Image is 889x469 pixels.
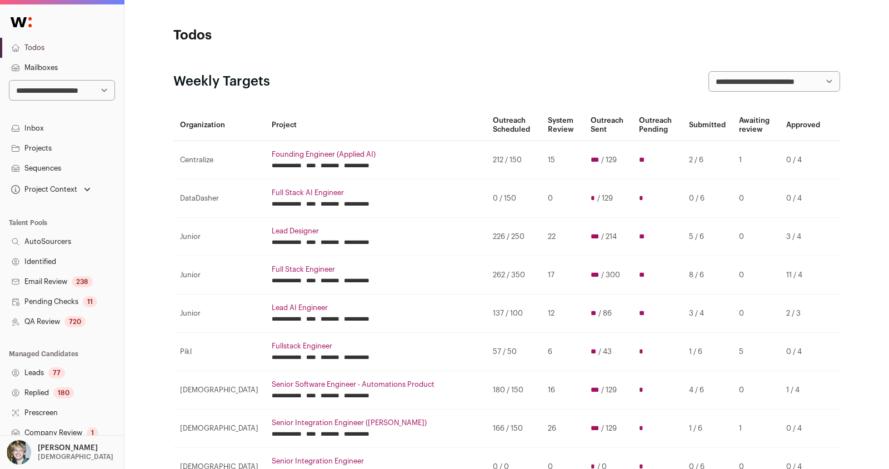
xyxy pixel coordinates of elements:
span: / 129 [597,194,613,203]
td: 8 / 6 [682,256,732,295]
td: Junior [173,218,265,256]
span: / 129 [601,424,617,433]
td: 26 [541,410,584,448]
td: 17 [541,256,584,295]
td: 57 / 50 [486,333,541,371]
div: 1 [87,427,98,438]
a: Senior Integration Engineer [272,457,480,466]
td: 180 / 150 [486,371,541,410]
span: / 300 [601,271,620,280]
td: 1 / 6 [682,333,732,371]
td: 1 [732,141,780,179]
div: Project Context [9,185,77,194]
td: Pikl [173,333,265,371]
td: 4 / 6 [682,371,732,410]
td: DataDasher [173,179,265,218]
span: / 214 [601,232,617,241]
td: 137 / 100 [486,295,541,333]
td: 0 / 4 [780,141,827,179]
div: 11 [83,296,97,307]
td: 0 / 150 [486,179,541,218]
td: 212 / 150 [486,141,541,179]
td: Junior [173,256,265,295]
img: Wellfound [4,11,38,33]
span: / 129 [601,386,617,395]
td: Junior [173,295,265,333]
a: Senior Software Engineer - Automations Product [272,380,480,389]
td: 0 [732,295,780,333]
td: 0 [732,371,780,410]
td: 12 [541,295,584,333]
th: Project [265,109,486,141]
h1: Todos [173,27,396,44]
button: Open dropdown [9,182,93,197]
a: Lead AI Engineer [272,303,480,312]
td: 0 / 4 [780,333,827,371]
td: 262 / 350 [486,256,541,295]
th: Submitted [682,109,732,141]
img: 6494470-medium_jpg [7,440,31,465]
td: 0 [732,218,780,256]
th: Outreach Sent [584,109,632,141]
td: Centralize [173,141,265,179]
h2: Weekly Targets [173,73,270,91]
a: Senior Integration Engineer ([PERSON_NAME]) [272,418,480,427]
td: 0 / 6 [682,179,732,218]
td: 11 / 4 [780,256,827,295]
td: 0 [541,179,584,218]
td: 16 [541,371,584,410]
th: System Review [541,109,584,141]
td: 0 [732,256,780,295]
td: 6 [541,333,584,371]
td: 1 / 4 [780,371,827,410]
td: 166 / 150 [486,410,541,448]
p: [DEMOGRAPHIC_DATA] [38,452,113,461]
div: 720 [64,316,86,327]
td: 22 [541,218,584,256]
td: 0 / 4 [780,179,827,218]
td: 2 / 3 [780,295,827,333]
a: Full Stack AI Engineer [272,188,480,197]
td: 0 / 4 [780,410,827,448]
td: 2 / 6 [682,141,732,179]
th: Approved [780,109,827,141]
td: 226 / 250 [486,218,541,256]
span: / 43 [598,347,612,356]
div: 238 [72,276,93,287]
td: [DEMOGRAPHIC_DATA] [173,410,265,448]
th: Outreach Scheduled [486,109,541,141]
td: 3 / 4 [780,218,827,256]
a: Founding Engineer (Applied AI) [272,150,480,159]
a: Fullstack Engineer [272,342,480,351]
div: 77 [48,367,65,378]
th: Outreach Pending [632,109,682,141]
th: Organization [173,109,265,141]
p: [PERSON_NAME] [38,443,98,452]
a: Full Stack Engineer [272,265,480,274]
td: 3 / 4 [682,295,732,333]
td: 5 [732,333,780,371]
td: 0 [732,179,780,218]
th: Awaiting review [732,109,780,141]
span: / 129 [601,156,617,164]
td: [DEMOGRAPHIC_DATA] [173,371,265,410]
span: / 86 [598,309,612,318]
td: 5 / 6 [682,218,732,256]
div: 180 [53,387,74,398]
button: Open dropdown [4,440,116,465]
td: 15 [541,141,584,179]
td: 1 / 6 [682,410,732,448]
a: Lead Designer [272,227,480,236]
td: 1 [732,410,780,448]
